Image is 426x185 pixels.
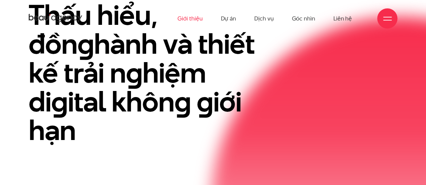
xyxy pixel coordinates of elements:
[29,1,271,145] h1: Thấu hiểu, đồn hành và thiết kế trải n hiệm di ital khôn iới hạn
[197,82,213,121] en: g
[77,24,94,63] en: g
[126,53,142,92] en: g
[51,82,68,121] en: g
[174,82,191,121] en: g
